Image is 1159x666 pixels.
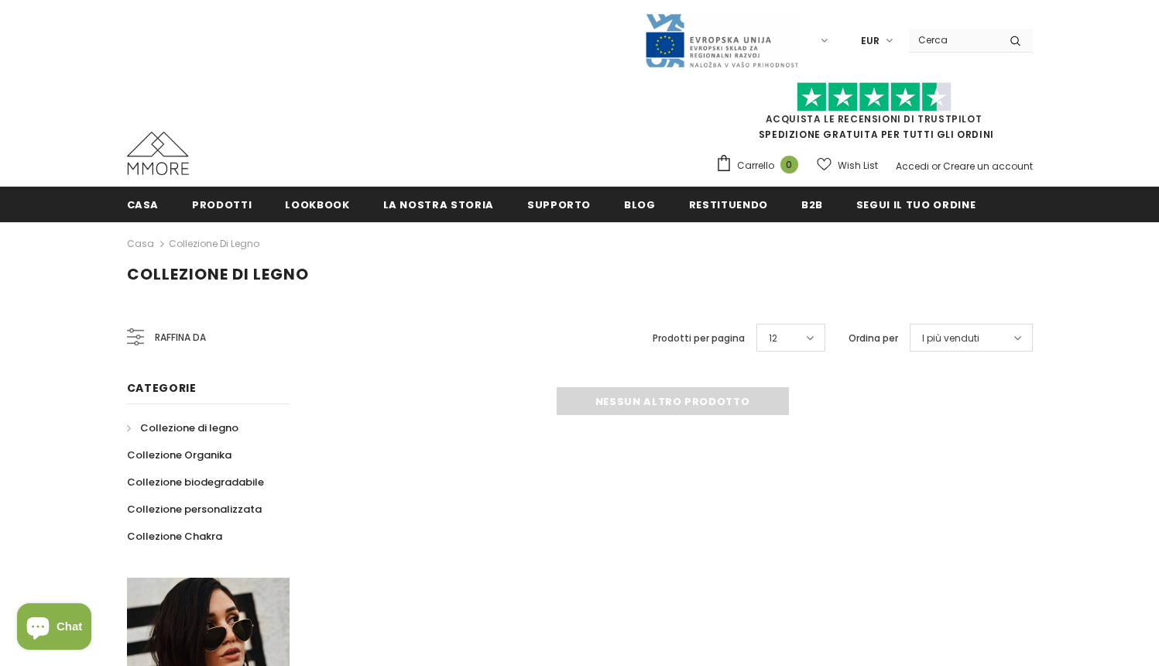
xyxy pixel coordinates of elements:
a: supporto [527,187,591,221]
span: Prodotti [192,197,252,212]
a: Collezione di legno [127,414,238,441]
img: Fidati di Pilot Stars [797,82,952,112]
a: Wish List [817,152,878,179]
span: EUR [861,33,880,49]
span: Segui il tuo ordine [856,197,976,212]
span: Restituendo [689,197,768,212]
inbox-online-store-chat: Shopify online store chat [12,603,96,654]
label: Prodotti per pagina [653,331,745,346]
span: or [931,160,941,173]
a: Creare un account [943,160,1033,173]
a: Accedi [896,160,929,173]
span: Casa [127,197,159,212]
span: Categorie [127,380,197,396]
span: La nostra storia [383,197,494,212]
a: Casa [127,187,159,221]
span: Collezione biodegradabile [127,475,264,489]
a: Collezione Chakra [127,523,222,550]
span: Blog [624,197,656,212]
a: Restituendo [689,187,768,221]
a: Carrello 0 [715,154,806,177]
a: B2B [801,187,823,221]
span: SPEDIZIONE GRATUITA PER TUTTI GLI ORDINI [715,89,1033,141]
a: Acquista le recensioni di TrustPilot [766,112,982,125]
a: La nostra storia [383,187,494,221]
span: 0 [780,156,798,173]
a: Lookbook [285,187,349,221]
span: Carrello [737,158,774,173]
a: Prodotti [192,187,252,221]
input: Search Site [909,29,998,51]
span: Wish List [838,158,878,173]
span: B2B [801,197,823,212]
img: Javni Razpis [644,12,799,69]
span: I più venduti [922,331,979,346]
a: Collezione Organika [127,441,231,469]
a: Collezione di legno [169,237,259,250]
span: Collezione personalizzata [127,502,262,517]
span: Lookbook [285,197,349,212]
img: Casi MMORE [127,132,189,175]
a: Collezione biodegradabile [127,469,264,496]
span: Raffina da [155,329,206,346]
a: Blog [624,187,656,221]
span: supporto [527,197,591,212]
span: Collezione di legno [140,421,238,435]
span: Collezione Organika [127,448,231,462]
a: Segui il tuo ordine [856,187,976,221]
span: Collezione di legno [127,263,309,285]
a: Javni Razpis [644,33,799,46]
label: Ordina per [849,331,898,346]
a: Casa [127,235,154,253]
a: Collezione personalizzata [127,496,262,523]
span: 12 [769,331,777,346]
span: Collezione Chakra [127,529,222,544]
